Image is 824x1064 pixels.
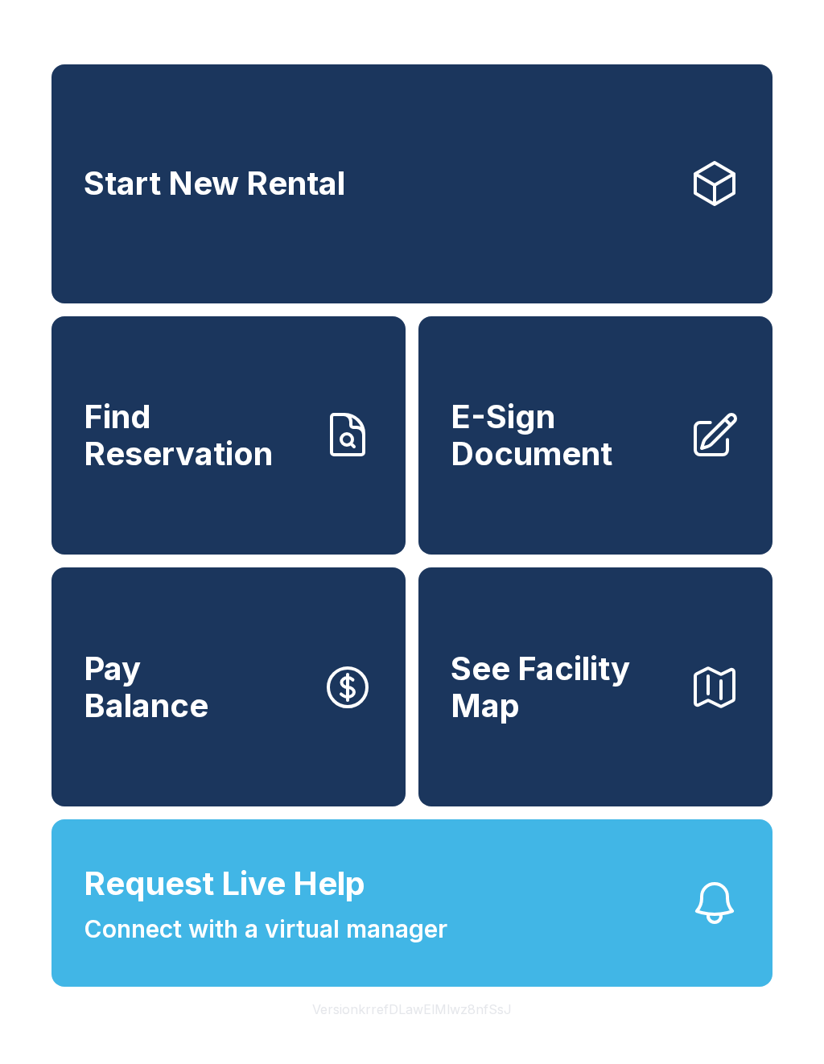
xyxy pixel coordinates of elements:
[451,398,676,472] span: E-Sign Document
[418,316,772,555] a: E-Sign Document
[51,64,772,303] a: Start New Rental
[84,650,208,724] span: Pay Balance
[51,316,406,555] a: Find Reservation
[51,819,772,987] button: Request Live HelpConnect with a virtual manager
[451,650,676,724] span: See Facility Map
[84,911,447,947] span: Connect with a virtual manager
[418,567,772,806] button: See Facility Map
[299,987,525,1032] button: VersionkrrefDLawElMlwz8nfSsJ
[84,860,365,908] span: Request Live Help
[51,567,406,806] button: PayBalance
[84,165,345,202] span: Start New Rental
[84,398,309,472] span: Find Reservation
